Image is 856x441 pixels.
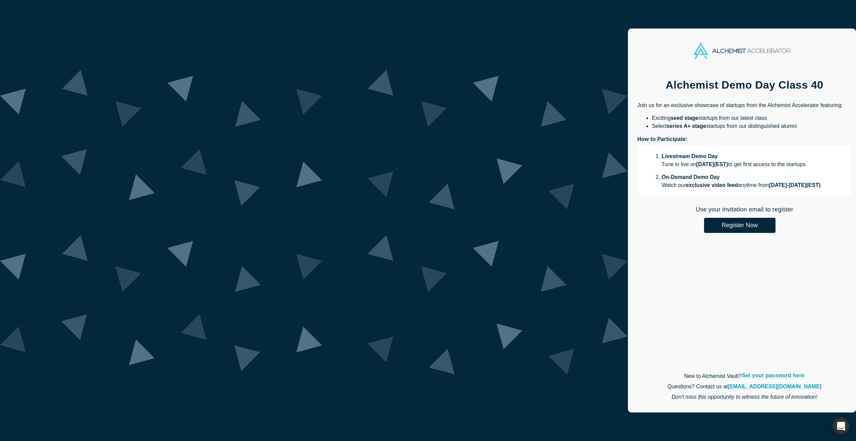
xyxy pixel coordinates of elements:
[672,394,817,400] em: Don't miss this opportunity to witness the future of innovation!
[661,153,717,159] strong: Livestream Demo Day
[671,115,698,121] strong: seed stage
[686,182,738,188] strong: exclusive video feed
[652,114,852,122] li: Exciting startups from our latest class
[637,206,852,213] h2: Use your invitation email to register
[696,161,728,167] strong: [DATE] ( EST )
[637,136,688,142] strong: How to Participate:
[637,372,852,380] p: New to Alchemist Vault?
[637,383,852,391] p: Questions? Contact us at
[652,122,852,130] li: Select startups from our distinguished alumni
[661,174,719,180] strong: On-Demand Demo Day
[769,182,820,188] strong: [DATE] - [DATE] ( EST )
[728,384,821,389] a: [EMAIL_ADDRESS][DOMAIN_NAME]
[742,371,805,380] a: Set your password here
[667,123,706,129] strong: series A+ stage
[661,181,833,189] p: Watch our anytime from .
[637,78,852,92] h1: Alchemist Demo Day Class 40
[704,218,775,233] button: Register Now
[694,43,790,59] img: Alchemist Accelerator Logo
[661,160,833,168] p: Tune in live on to get first access to the startups.
[637,101,852,197] div: Join us for an exclusive showcase of startups from the Alchemist Accelerator featuring:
